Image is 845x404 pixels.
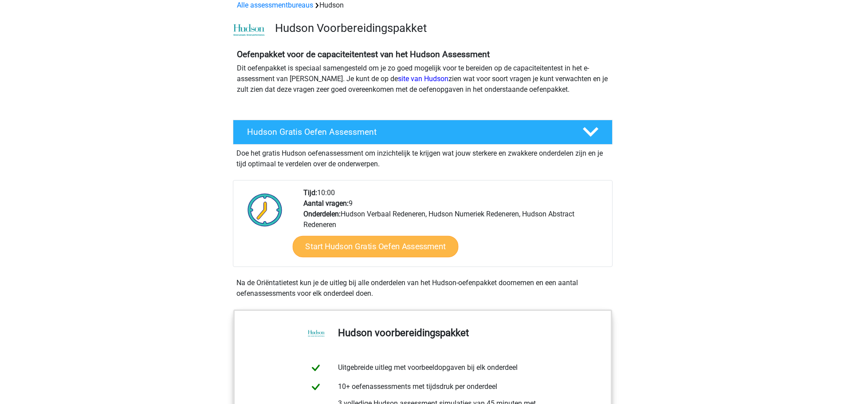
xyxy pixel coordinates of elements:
div: Na de Oriëntatietest kun je de uitleg bij alle onderdelen van het Hudson-oefenpakket doornemen en... [233,278,613,299]
img: cefd0e47479f4eb8e8c001c0d358d5812e054fa8.png [233,24,265,36]
b: Tijd: [303,188,317,197]
b: Onderdelen: [303,210,341,218]
b: Aantal vragen: [303,199,349,208]
div: Doe het gratis Hudson oefenassessment om inzichtelijk te krijgen wat jouw sterkere en zwakkere on... [233,145,613,169]
a: Start Hudson Gratis Oefen Assessment [292,236,458,257]
p: Dit oefenpakket is speciaal samengesteld om je zo goed mogelijk voor te bereiden op de capaciteit... [237,63,609,95]
a: Hudson Gratis Oefen Assessment [229,120,616,145]
img: Klok [243,188,287,232]
div: 10:00 9 Hudson Verbaal Redeneren, Hudson Numeriek Redeneren, Hudson Abstract Redeneren [297,188,612,267]
a: Alle assessmentbureaus [237,1,313,9]
a: site van Hudson [398,75,448,83]
b: Oefenpakket voor de capaciteitentest van het Hudson Assessment [237,49,490,59]
h3: Hudson Voorbereidingspakket [275,21,605,35]
h4: Hudson Gratis Oefen Assessment [247,127,568,137]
